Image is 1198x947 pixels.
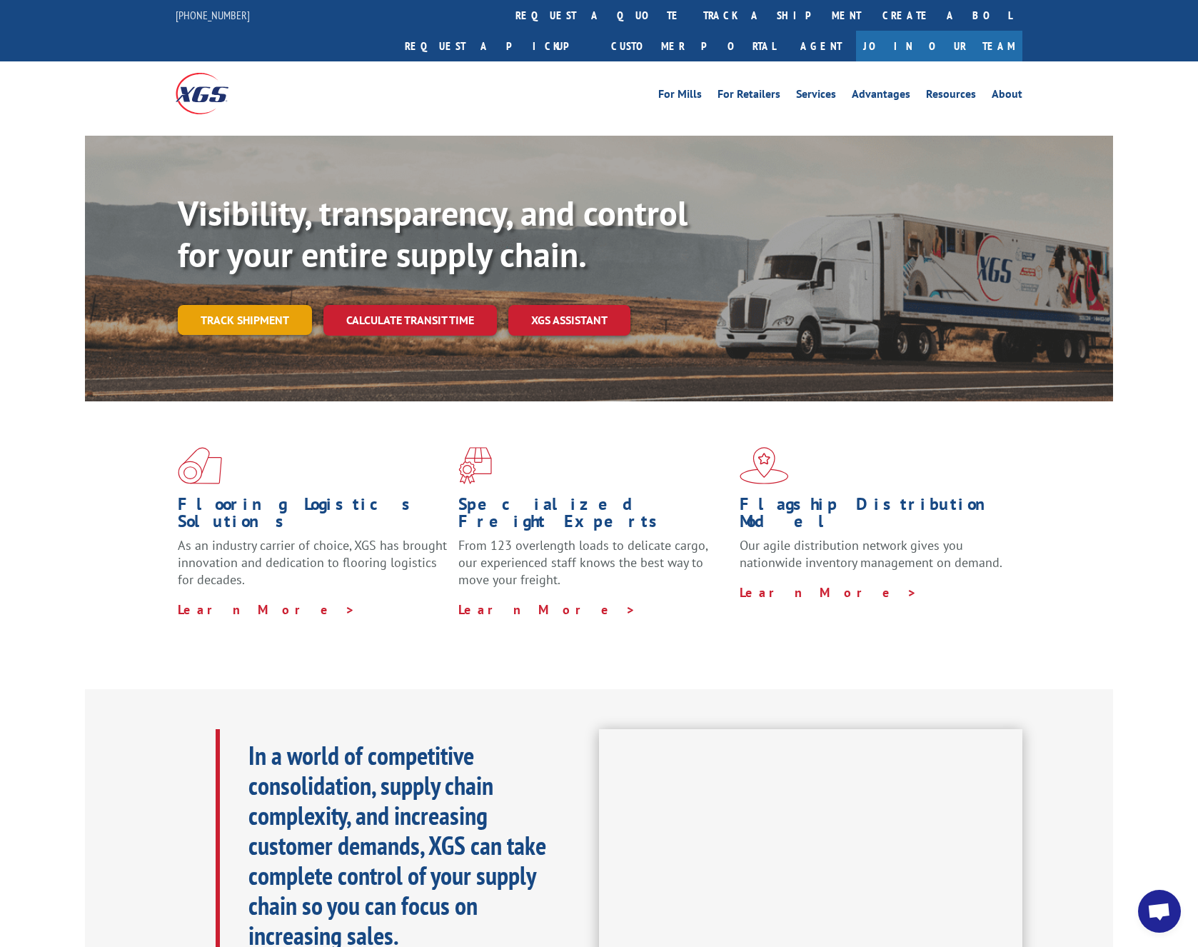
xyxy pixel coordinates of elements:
a: [PHONE_NUMBER] [176,8,250,22]
a: Advantages [852,89,910,104]
a: Learn More > [178,601,356,618]
span: Our agile distribution network gives you nationwide inventory management on demand. [740,537,1002,571]
a: Request a pickup [394,31,600,61]
a: About [992,89,1022,104]
h1: Flagship Distribution Model [740,496,1010,537]
a: XGS ASSISTANT [508,305,630,336]
img: xgs-icon-flagship-distribution-model-red [740,447,789,484]
img: xgs-icon-focused-on-flooring-red [458,447,492,484]
a: Learn More > [458,601,636,618]
a: Track shipment [178,305,312,335]
a: For Mills [658,89,702,104]
h1: Flooring Logistics Solutions [178,496,448,537]
a: Open chat [1138,890,1181,933]
a: Join Our Team [856,31,1022,61]
a: Learn More > [740,584,917,601]
span: As an industry carrier of choice, XGS has brought innovation and dedication to flooring logistics... [178,537,447,588]
a: Agent [786,31,856,61]
a: Calculate transit time [323,305,497,336]
a: Resources [926,89,976,104]
img: xgs-icon-total-supply-chain-intelligence-red [178,447,222,484]
b: Visibility, transparency, and control for your entire supply chain. [178,191,688,276]
p: From 123 overlength loads to delicate cargo, our experienced staff knows the best way to move you... [458,537,728,601]
a: Customer Portal [600,31,786,61]
h1: Specialized Freight Experts [458,496,728,537]
a: Services [796,89,836,104]
a: For Retailers [718,89,780,104]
